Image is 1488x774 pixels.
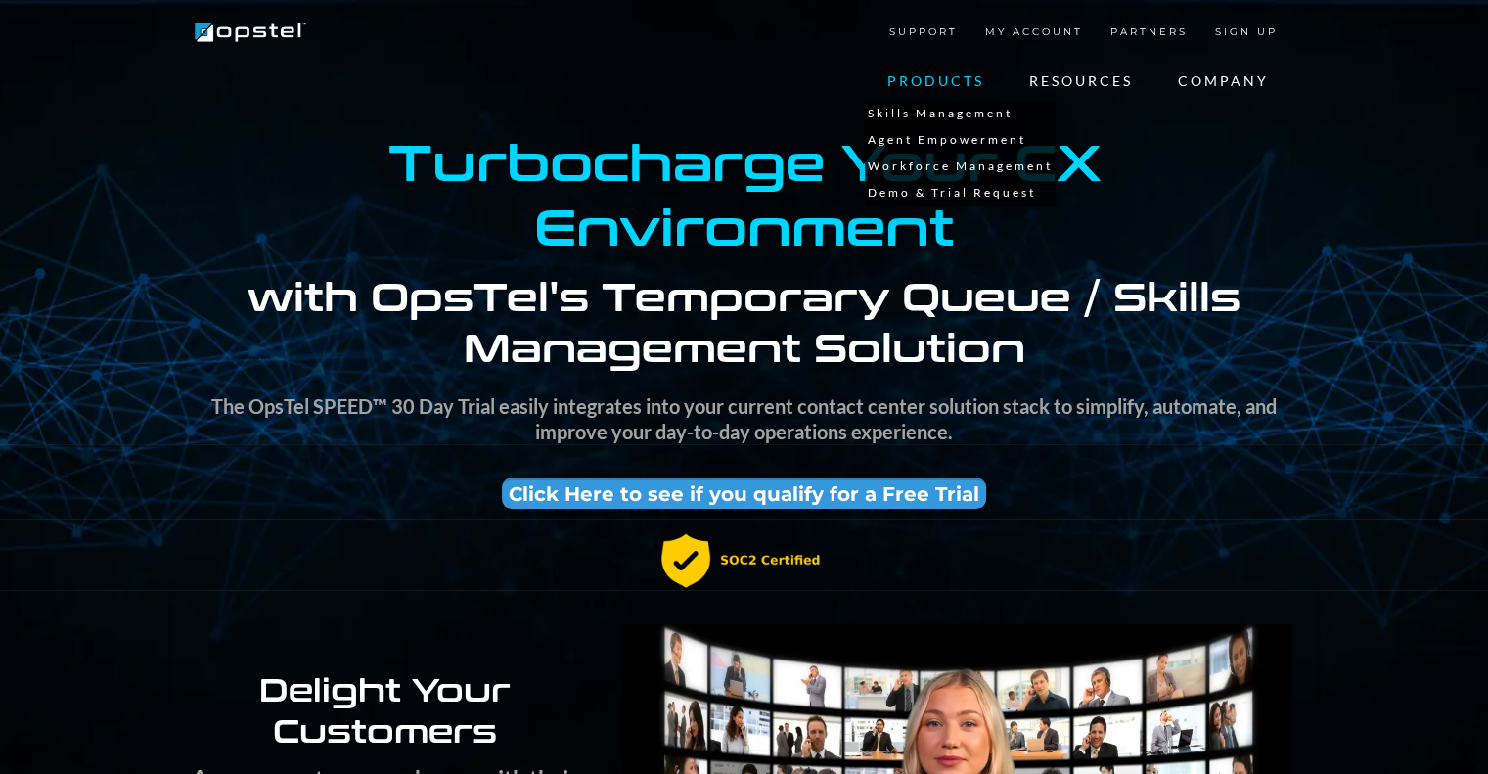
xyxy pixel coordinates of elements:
[865,101,1056,127] a: Skills Management
[502,478,986,509] a: Click Here to see if you qualify for a Free Trial
[388,125,1101,195] strong: Turbocharge Your CX
[1007,62,1155,102] a: RESOURCES
[259,666,511,710] strong: Delight Your
[1155,62,1291,102] a: COMPANY
[534,190,954,259] strong: Environment
[865,127,1056,154] a: Agent Empowerment
[1097,13,1201,53] a: PARTNERS
[248,267,1240,373] strong: with OpsTel's Temporary Queue / Skills Management Solution
[509,482,979,506] span: Click Here to see if you qualify for a Free Trial
[192,18,309,47] img: Brand Logo
[971,13,1097,53] a: MY ACCOUNT
[876,13,971,53] a: SUPPORT
[865,180,1056,206] a: Demo & Trial Request
[211,394,1277,443] strong: The OpsTel SPEED™ 30 Day Trial easily integrates into your current contact center solution stack ...
[865,62,1007,102] a: PRODUCTS
[865,154,1056,180] a: Workforce Management
[192,22,309,40] a: https://www.opstel.com/
[273,707,497,751] strong: Customers
[1201,13,1291,53] a: SIGN UP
